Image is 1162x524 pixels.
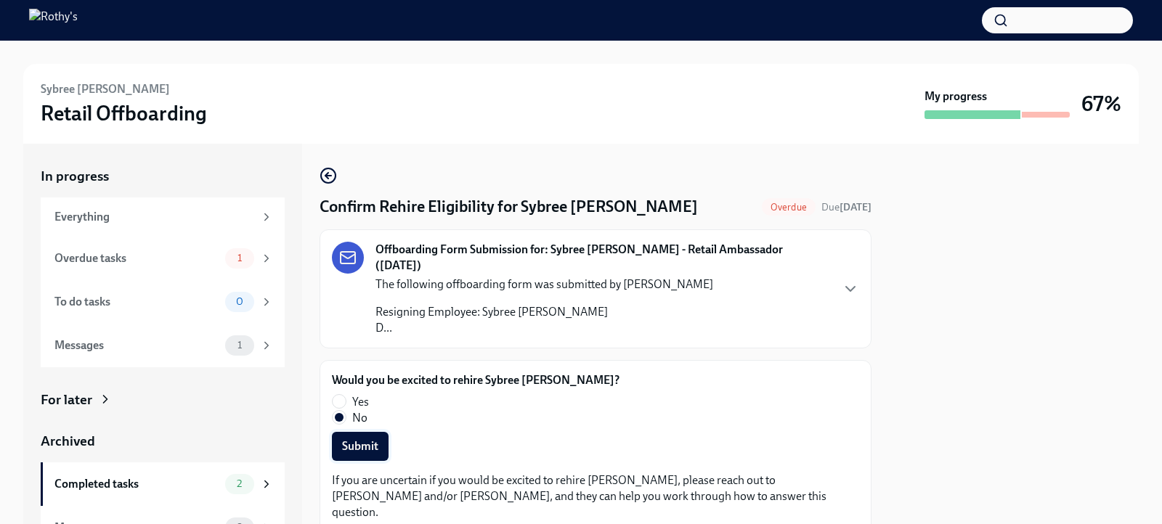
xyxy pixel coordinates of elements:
[54,250,219,266] div: Overdue tasks
[41,100,207,126] h3: Retail Offboarding
[54,337,219,353] div: Messages
[41,280,285,324] a: To do tasks0
[821,201,871,213] span: Due
[320,196,698,218] h4: Confirm Rehire Eligibility for Sybree [PERSON_NAME]
[762,202,816,213] span: Overdue
[41,324,285,367] a: Messages1
[227,296,252,307] span: 0
[41,197,285,237] a: Everything
[332,432,389,461] button: Submit
[54,209,254,225] div: Everything
[229,340,251,351] span: 1
[41,81,170,97] h6: Sybree [PERSON_NAME]
[41,390,285,409] a: For later
[41,462,285,506] a: Completed tasks2
[41,390,92,409] div: For later
[352,394,369,410] span: Yes
[352,410,367,426] span: No
[375,242,830,274] strong: Offboarding Form Submission for: Sybree [PERSON_NAME] - Retail Ambassador ([DATE])
[342,439,378,454] span: Submit
[375,277,713,292] p: The following offboarding form was submitted by [PERSON_NAME]
[229,253,251,263] span: 1
[1081,91,1121,117] h3: 67%
[332,472,859,520] p: If you are uncertain if you would be excited to rehire [PERSON_NAME], please reach out to [PERSON...
[925,89,987,105] strong: My progress
[375,304,713,336] p: Resigning Employee: Sybree [PERSON_NAME] D...
[41,237,285,280] a: Overdue tasks1
[54,294,219,310] div: To do tasks
[41,167,285,186] a: In progress
[54,476,219,492] div: Completed tasks
[840,201,871,213] strong: [DATE]
[41,432,285,451] a: Archived
[228,478,251,489] span: 2
[821,200,871,214] span: September 26th, 2025 12:00
[29,9,78,32] img: Rothy's
[332,372,619,388] label: Would you be excited to rehire Sybree [PERSON_NAME]?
